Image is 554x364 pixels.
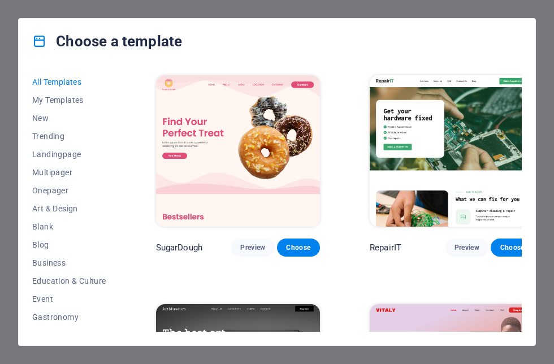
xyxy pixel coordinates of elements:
img: RepairIT [370,75,534,227]
span: Health [32,331,106,340]
span: Onepager [32,186,106,195]
span: Blog [32,240,106,249]
p: RepairIT [370,242,401,253]
button: Health [32,326,106,344]
span: Art & Design [32,204,106,213]
h4: Choose a template [32,32,182,50]
span: Landingpage [32,150,106,159]
button: Preview [445,239,488,257]
span: Preview [240,243,265,252]
button: Education & Culture [32,272,106,290]
button: Business [32,254,106,272]
button: Art & Design [32,200,106,218]
button: Preview [231,239,274,257]
button: Choose [491,239,534,257]
button: Blog [32,236,106,254]
span: Education & Culture [32,276,106,285]
span: New [32,114,106,123]
span: Choose [286,243,311,252]
span: Business [32,258,106,267]
button: All Templates [32,73,106,91]
span: Choose [500,243,525,252]
button: Event [32,290,106,308]
button: Onepager [32,181,106,200]
span: Multipager [32,168,106,177]
button: My Templates [32,91,106,109]
span: Gastronomy [32,313,106,322]
button: New [32,109,106,127]
span: Event [32,294,106,304]
button: Choose [277,239,320,257]
span: My Templates [32,96,106,105]
button: Landingpage [32,145,106,163]
span: Blank [32,222,106,231]
span: Trending [32,132,106,141]
button: Trending [32,127,106,145]
p: SugarDough [156,242,202,253]
span: All Templates [32,77,106,86]
button: Gastronomy [32,308,106,326]
button: Blank [32,218,106,236]
span: Preview [455,243,479,252]
button: Multipager [32,163,106,181]
img: SugarDough [156,75,320,227]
